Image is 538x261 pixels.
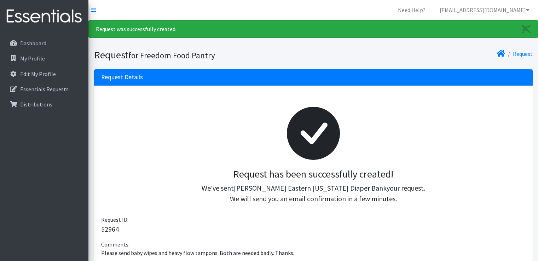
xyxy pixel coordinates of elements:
a: Close [515,21,538,37]
span: [PERSON_NAME] Eastern [US_STATE] Diaper Bank [234,184,387,192]
p: Essentials Requests [20,86,69,93]
a: My Profile [3,51,86,65]
div: Request was successfully created. [88,20,538,38]
p: Dashboard [20,40,46,47]
h3: Request Details [101,74,143,81]
p: Edit My Profile [20,70,56,77]
a: Dashboard [3,36,86,50]
a: Edit My Profile [3,67,86,81]
p: 52964 [101,224,526,234]
p: Please send baby wipes and heavy flow tampons. Both are needed badly. Thanks. [101,249,526,257]
a: [EMAIL_ADDRESS][DOMAIN_NAME] [434,3,535,17]
h1: Request [94,49,311,61]
a: Need Help? [392,3,431,17]
a: Essentials Requests [3,82,86,96]
a: Request [513,50,533,57]
p: My Profile [20,55,45,62]
small: for Freedom Food Pantry [128,50,215,60]
h3: Request has been successfully created! [107,168,520,180]
img: HumanEssentials [3,5,86,28]
p: Distributions [20,101,52,108]
p: We've sent your request. We will send you an email confirmation in a few minutes. [107,183,520,204]
span: Comments: [101,241,129,248]
a: Distributions [3,97,86,111]
span: Request ID: [101,216,128,223]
